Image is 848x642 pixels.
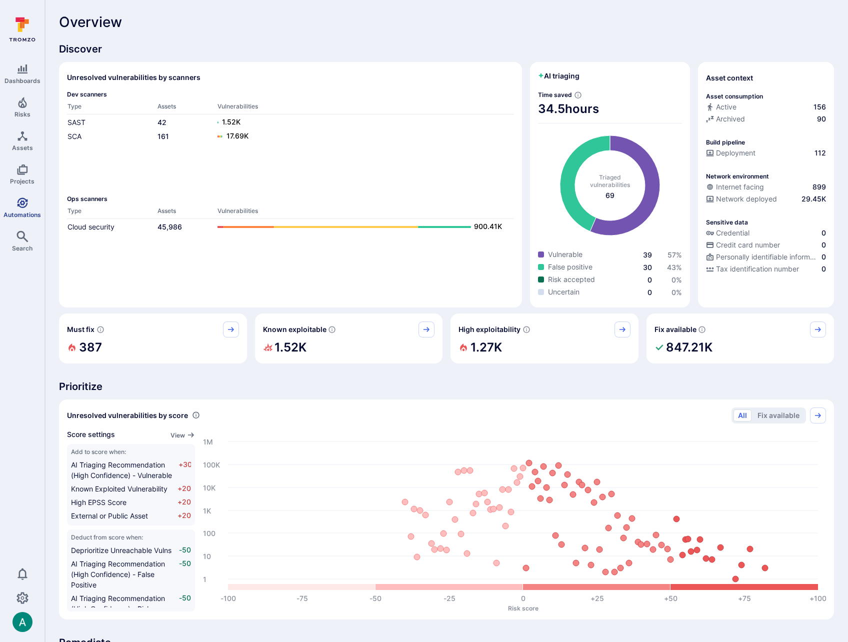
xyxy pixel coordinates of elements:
a: 900.41K [217,221,504,233]
span: +30 [178,459,191,480]
a: 43% [667,263,682,271]
span: Assets [12,144,33,151]
span: Deduct from score when: [71,533,191,541]
a: 30 [643,263,652,271]
a: 17.69K [217,130,504,142]
div: Active [706,102,736,112]
span: Score settings [67,429,115,440]
span: 0 [821,240,826,250]
a: 0 [647,275,652,284]
span: 29.45K [801,194,826,204]
div: Commits seen in the last 180 days [706,102,826,114]
span: Projects [10,177,34,185]
a: SAST [67,118,85,126]
a: 57% [667,250,682,259]
a: Archived90 [706,114,826,124]
span: AI Triaging Recommendation (High Confidence) - Vulnerable [71,460,172,479]
span: Automations [3,211,41,218]
a: Tax identification number0 [706,264,826,274]
a: Credit card number0 [706,240,826,250]
span: Overview [59,14,122,30]
span: 0 [821,264,826,274]
span: 90 [817,114,826,124]
span: Known exploitable [263,324,326,334]
span: Unresolved vulnerabilities by score [67,410,188,420]
span: Dev scanners [67,90,514,98]
svg: Confirmed exploitable by KEV [328,325,336,333]
div: Deployment [706,148,755,158]
span: -50 [178,558,191,590]
span: Risk accepted [548,274,595,284]
span: 0 [821,252,826,262]
span: Fix available [654,324,696,334]
span: AI Triaging Recommendation (High Confidence) - False Positive [71,559,165,589]
a: 161 [157,132,169,140]
text: -100 [220,594,236,602]
div: Fix available [646,313,834,363]
h2: Unresolved vulnerabilities by scanners [67,72,200,82]
span: -50 [178,545,191,555]
div: Tax identification number [706,264,799,274]
span: 899 [812,182,826,192]
span: Prioritize [59,379,834,393]
h2: 387 [79,337,102,357]
span: Network deployed [716,194,777,204]
div: Evidence indicative of processing personally identifiable information [706,252,826,264]
a: 0% [671,275,682,284]
span: 0 % [671,275,682,284]
span: Dashboards [4,77,40,84]
button: Fix available [753,409,804,421]
p: Sensitive data [706,218,748,226]
span: Add to score when: [71,448,191,455]
span: 112 [814,148,826,158]
span: Discover [59,42,834,56]
div: Evidence indicative of handling user or service credentials [706,228,826,240]
th: Assets [157,102,217,114]
text: +100 [809,594,826,602]
span: Must fix [67,324,94,334]
a: Active156 [706,102,826,112]
div: Evidence that the asset is packaged and deployed somewhere [706,194,826,206]
button: View [170,431,195,439]
h2: AI triaging [538,71,579,81]
div: Configured deployment pipeline [706,148,826,160]
span: Triaged vulnerabilities [590,173,630,188]
div: Must fix [59,313,247,363]
a: Internet facing899 [706,182,826,192]
th: Vulnerabilities [217,206,514,219]
div: Known exploitable [255,313,443,363]
svg: EPSS score ≥ 0.7 [522,325,530,333]
text: 1.52K [222,117,240,126]
th: Vulnerabilities [217,102,514,114]
span: Deprioritize Unreachable Vulns [71,546,171,554]
h2: 847.21K [666,337,712,357]
span: Search [12,244,32,252]
a: Network deployed29.45K [706,194,826,204]
span: Time saved [538,91,572,98]
img: ACg8ocLSa5mPYBaXNx3eFu_EmspyJX0laNWN7cXOFirfQ7srZveEpg=s96-c [12,612,32,632]
span: Deployment [716,148,755,158]
svg: Vulnerabilities with fix available [698,325,706,333]
text: 100K [203,460,220,468]
a: 0 [647,288,652,296]
div: Credential [706,228,749,238]
h2: 1.27K [470,337,502,357]
span: Asset context [706,73,753,83]
text: 10K [203,483,215,491]
div: Evidence indicative of processing credit card numbers [706,240,826,252]
div: High exploitability [450,313,638,363]
div: Personally identifiable information (PII) [706,252,819,262]
text: -50 [369,594,381,602]
div: Number of vulnerabilities in status 'Open' 'Triaged' and 'In process' grouped by score [192,410,200,420]
svg: Risk score >=40 , missed SLA [96,325,104,333]
div: Code repository is archived [706,114,826,126]
div: Internet facing [706,182,764,192]
span: +20 [177,510,191,521]
a: View [170,429,195,440]
text: 100 [203,528,215,537]
span: High EPSS Score [71,498,126,506]
a: 39 [643,250,652,259]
